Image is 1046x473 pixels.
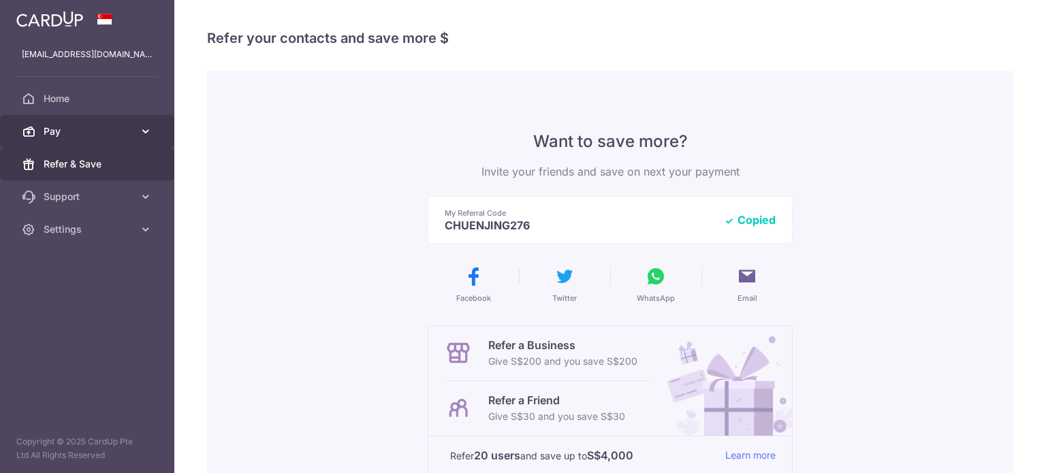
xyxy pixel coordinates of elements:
[637,293,675,304] span: WhatsApp
[428,131,793,152] p: Want to save more?
[456,293,491,304] span: Facebook
[22,48,153,61] p: [EMAIL_ADDRESS][DOMAIN_NAME]
[16,11,83,27] img: CardUp
[738,293,757,304] span: Email
[44,157,133,171] span: Refer & Save
[725,447,776,464] a: Learn more
[433,265,513,304] button: Facebook
[707,265,787,304] button: Email
[474,447,520,463] strong: 20 users
[552,293,577,304] span: Twitter
[488,337,637,353] p: Refer a Business
[488,353,637,370] p: Give S$200 and you save S$200
[44,125,133,138] span: Pay
[524,265,605,304] button: Twitter
[445,218,713,232] p: CHUENJING276
[587,447,633,463] strong: S$4,000
[44,190,133,203] span: Support
[445,208,713,218] p: My Referral Code
[724,213,776,227] button: Copied
[654,326,792,436] img: Refer
[428,163,793,180] p: Invite your friends and save on next your payment
[207,27,1013,49] h4: Refer your contacts and save more $
[488,392,625,408] p: Refer a Friend
[44,223,133,236] span: Settings
[488,408,625,425] p: Give S$30 and you save S$30
[44,92,133,105] span: Home
[450,447,714,464] p: Refer and save up to
[616,265,696,304] button: WhatsApp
